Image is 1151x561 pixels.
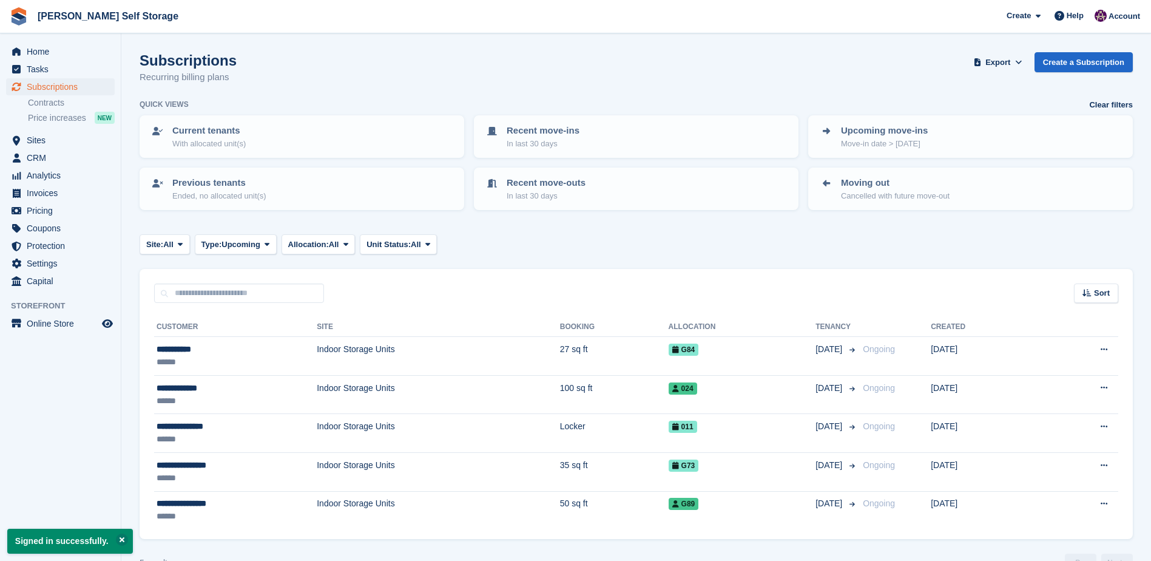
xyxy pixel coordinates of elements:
span: G73 [669,460,699,472]
a: menu [6,149,115,166]
span: [DATE] [815,459,845,472]
a: menu [6,255,115,272]
h6: Quick views [140,99,189,110]
a: menu [6,237,115,254]
span: CRM [27,149,100,166]
td: Indoor Storage Units [317,337,560,376]
span: All [163,239,174,251]
td: [DATE] [931,414,1039,453]
a: Recent move-outs In last 30 days [475,169,797,209]
td: Indoor Storage Units [317,452,560,491]
a: Upcoming move-ins Move-in date > [DATE] [809,117,1132,157]
a: Contracts [28,97,115,109]
button: Type: Upcoming [195,234,277,254]
span: 011 [669,421,697,433]
p: Signed in successfully. [7,529,133,554]
span: G84 [669,344,699,356]
span: [DATE] [815,497,845,510]
button: Allocation: All [282,234,356,254]
p: Recent move-ins [507,124,579,138]
span: Unit Status: [366,239,411,251]
div: NEW [95,112,115,124]
a: Previous tenants Ended, no allocated unit(s) [141,169,463,209]
a: menu [6,132,115,149]
td: 50 sq ft [560,491,669,529]
span: [DATE] [815,420,845,433]
a: [PERSON_NAME] Self Storage [33,6,183,26]
td: [DATE] [931,375,1039,414]
p: Recurring billing plans [140,70,237,84]
span: Sort [1094,287,1110,299]
span: Export [985,56,1010,69]
span: Ongoing [863,498,895,508]
span: [DATE] [815,382,845,395]
td: [DATE] [931,337,1039,376]
td: Indoor Storage Units [317,375,560,414]
span: Allocation: [288,239,329,251]
p: Ended, no allocated unit(s) [172,190,266,202]
p: Current tenants [172,124,246,138]
span: Home [27,43,100,60]
button: Export [971,52,1025,72]
span: Ongoing [863,460,895,470]
th: Site [317,318,560,337]
th: Booking [560,318,669,337]
p: In last 30 days [507,138,579,150]
span: Ongoing [863,421,895,431]
a: menu [6,61,115,78]
span: [DATE] [815,343,845,356]
span: 024 [669,382,697,395]
a: menu [6,43,115,60]
span: Protection [27,237,100,254]
a: Price increases NEW [28,111,115,124]
p: In last 30 days [507,190,586,202]
span: Help [1067,10,1084,22]
td: 27 sq ft [560,337,669,376]
a: menu [6,167,115,184]
p: Move-in date > [DATE] [841,138,928,150]
th: Customer [154,318,317,337]
span: Account [1109,10,1140,22]
span: All [329,239,339,251]
a: menu [6,315,115,332]
span: Analytics [27,167,100,184]
p: Moving out [841,176,950,190]
p: Recent move-outs [507,176,586,190]
td: 100 sq ft [560,375,669,414]
span: Site: [146,239,163,251]
p: Cancelled with future move-out [841,190,950,202]
span: Sites [27,132,100,149]
span: Pricing [27,202,100,219]
a: Clear filters [1089,99,1133,111]
p: Upcoming move-ins [841,124,928,138]
span: Ongoing [863,344,895,354]
th: Allocation [669,318,816,337]
a: Moving out Cancelled with future move-out [809,169,1132,209]
span: Create [1007,10,1031,22]
a: Preview store [100,316,115,331]
span: Type: [201,239,222,251]
span: Coupons [27,220,100,237]
img: Nikki Ambrosini [1095,10,1107,22]
span: G89 [669,498,699,510]
a: Create a Subscription [1035,52,1133,72]
td: Locker [560,414,669,453]
h1: Subscriptions [140,52,237,69]
a: Current tenants With allocated unit(s) [141,117,463,157]
td: Indoor Storage Units [317,491,560,529]
td: Indoor Storage Units [317,414,560,453]
img: stora-icon-8386f47178a22dfd0bd8f6a31ec36ba5ce8667c1dd55bd0f319d3a0aa187defe.svg [10,7,28,25]
span: Tasks [27,61,100,78]
button: Unit Status: All [360,234,437,254]
p: With allocated unit(s) [172,138,246,150]
span: Online Store [27,315,100,332]
a: Recent move-ins In last 30 days [475,117,797,157]
span: All [411,239,421,251]
span: Settings [27,255,100,272]
a: menu [6,220,115,237]
span: Invoices [27,185,100,202]
td: [DATE] [931,452,1039,491]
span: Storefront [11,300,121,312]
span: Price increases [28,112,86,124]
a: menu [6,78,115,95]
